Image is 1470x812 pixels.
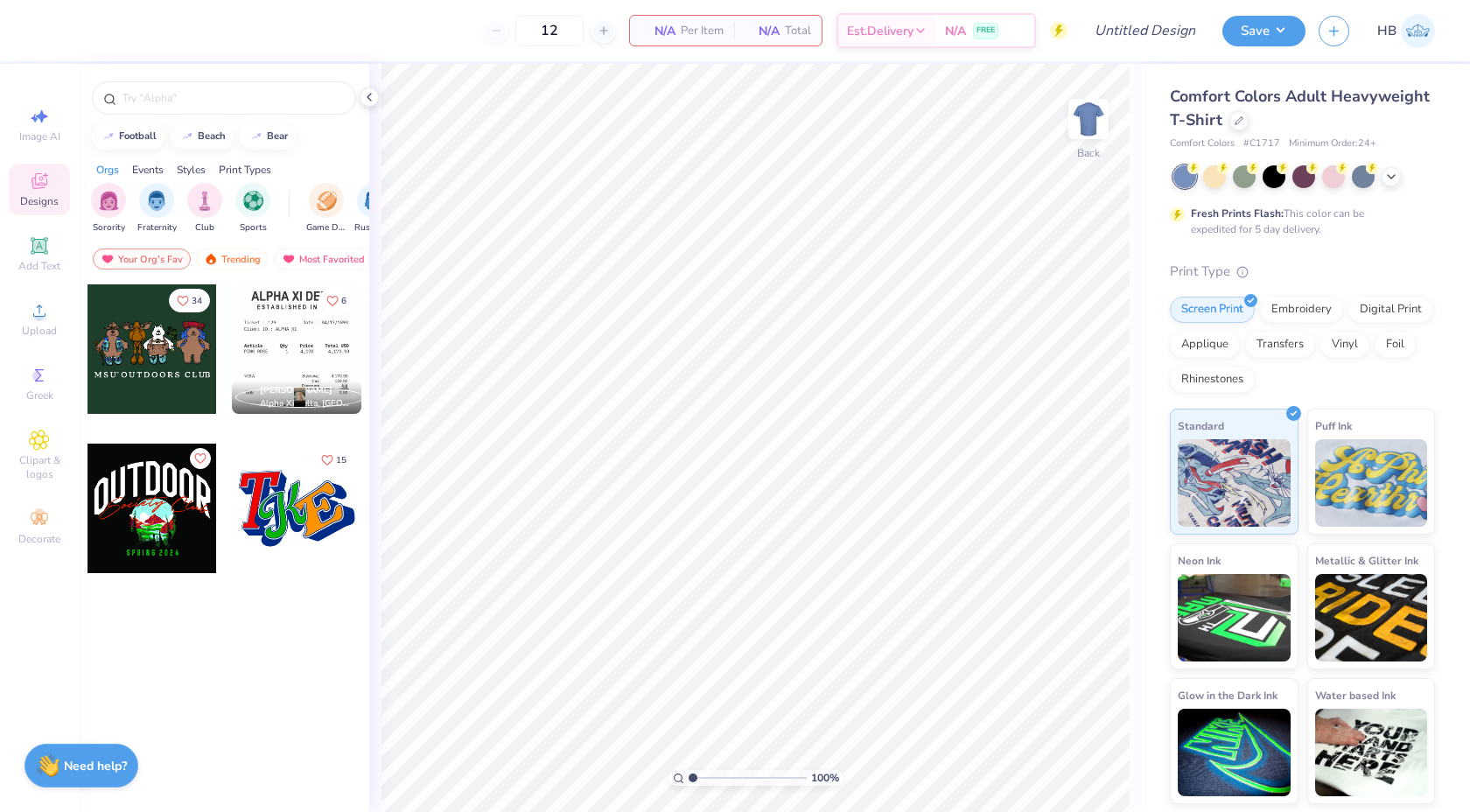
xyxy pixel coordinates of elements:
[1178,686,1277,704] span: Glow in the Dark Ink
[137,183,177,234] button: filter button
[1348,297,1433,323] div: Digital Print
[1315,686,1396,704] span: Water based Ink
[18,532,60,546] span: Decorate
[1191,206,1406,237] div: This color can be expedited for 5 day delivery.
[1375,332,1416,358] div: Foil
[92,123,164,150] button: football
[1178,574,1291,661] img: Neon Ink
[19,129,60,143] span: Image AI
[177,162,206,178] div: Styles
[1222,16,1305,46] button: Save
[354,183,395,234] div: filter for Rush & Bid
[187,183,222,234] div: filter for Club
[121,89,345,107] input: Try "Alpha"
[1170,86,1430,130] span: Comfort Colors Adult Heavyweight T-Shirt
[1178,551,1221,570] span: Neon Ink
[22,324,57,338] span: Upload
[260,384,332,396] span: [PERSON_NAME]
[306,221,346,234] span: Game Day
[1191,206,1284,220] strong: Fresh Prints Flash:
[847,22,913,40] span: Est. Delivery
[267,131,288,141] div: bear
[169,289,210,312] button: Like
[192,297,202,305] span: 34
[91,183,126,234] button: filter button
[282,253,296,265] img: most_fav.gif
[93,221,125,234] span: Sorority
[198,131,226,141] div: beach
[235,183,270,234] div: filter for Sports
[1170,332,1240,358] div: Applique
[317,191,337,211] img: Game Day Image
[9,453,70,481] span: Clipart & logos
[1178,439,1291,527] img: Standard
[1260,297,1343,323] div: Embroidery
[341,297,346,305] span: 6
[20,194,59,208] span: Designs
[354,183,395,234] button: filter button
[64,758,127,774] strong: Need help?
[1081,13,1209,48] input: Untitled Design
[785,22,811,40] span: Total
[945,22,966,40] span: N/A
[96,162,119,178] div: Orgs
[1401,14,1435,48] img: Hawdyan Baban
[274,248,373,269] div: Most Favorited
[1071,101,1106,136] img: Back
[1170,297,1255,323] div: Screen Print
[1315,574,1428,661] img: Metallic & Glitter Ink
[190,448,211,469] button: Like
[171,123,234,150] button: beach
[240,221,267,234] span: Sports
[811,770,839,786] span: 100 %
[1377,14,1435,48] a: HB
[306,183,346,234] button: filter button
[26,388,53,402] span: Greek
[1243,136,1280,151] span: # C1717
[515,15,584,46] input: – –
[249,131,263,142] img: trend_line.gif
[219,162,271,178] div: Print Types
[180,131,194,142] img: trend_line.gif
[745,22,780,40] span: N/A
[1320,332,1369,358] div: Vinyl
[313,448,354,472] button: Like
[204,253,218,265] img: trending.gif
[137,183,177,234] div: filter for Fraternity
[354,221,395,234] span: Rush & Bid
[1077,145,1100,161] div: Back
[306,183,346,234] div: filter for Game Day
[93,248,191,269] div: Your Org's Fav
[137,221,177,234] span: Fraternity
[1170,136,1235,151] span: Comfort Colors
[1315,439,1428,527] img: Puff Ink
[235,183,270,234] button: filter button
[187,183,222,234] button: filter button
[243,191,263,211] img: Sports Image
[91,183,126,234] div: filter for Sorority
[681,22,724,40] span: Per Item
[196,248,269,269] div: Trending
[976,24,995,37] span: FREE
[1315,551,1418,570] span: Metallic & Glitter Ink
[1289,136,1376,151] span: Minimum Order: 24 +
[318,289,354,312] button: Like
[1178,416,1224,435] span: Standard
[1245,332,1315,358] div: Transfers
[336,456,346,465] span: 15
[99,191,119,211] img: Sorority Image
[1170,367,1255,393] div: Rhinestones
[640,22,675,40] span: N/A
[147,191,166,211] img: Fraternity Image
[18,259,60,273] span: Add Text
[1170,262,1435,282] div: Print Type
[1315,709,1428,796] img: Water based Ink
[260,397,354,410] span: Alpha Xi Delta, [GEOGRAPHIC_DATA]
[132,162,164,178] div: Events
[1178,709,1291,796] img: Glow in the Dark Ink
[195,191,214,211] img: Club Image
[101,253,115,265] img: most_fav.gif
[1315,416,1352,435] span: Puff Ink
[195,221,214,234] span: Club
[101,131,115,142] img: trend_line.gif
